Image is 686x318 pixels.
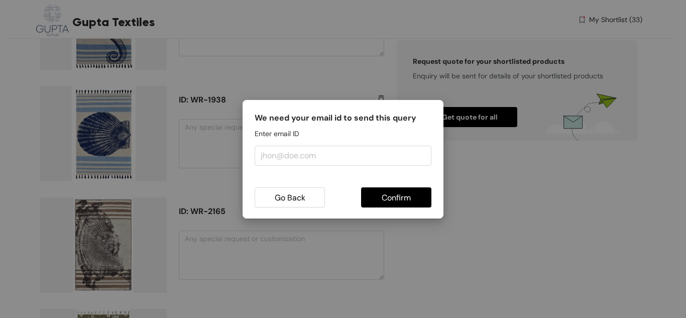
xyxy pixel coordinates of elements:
[255,129,299,138] span: Enter email ID
[255,112,431,124] h5: We need your email id to send this query
[255,145,431,165] input: jhon@doe.com
[361,187,431,207] button: Confirm
[255,187,325,207] button: Go Back
[275,191,305,203] span: Go Back
[382,191,411,203] span: Confirm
